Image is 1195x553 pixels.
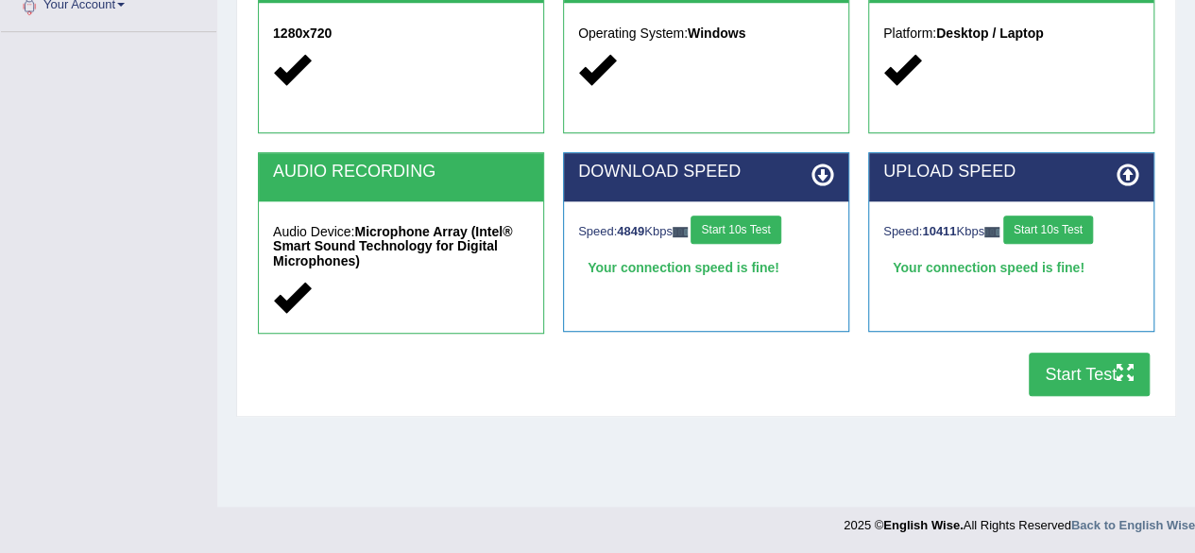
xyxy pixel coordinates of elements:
div: Speed: Kbps [883,216,1139,249]
strong: English Wise. [883,518,963,532]
strong: Microphone Array (Intel® Smart Sound Technology for Digital Microphones) [273,224,512,268]
img: ajax-loader-fb-connection.gif [984,227,999,237]
div: Speed: Kbps [578,216,834,249]
a: Back to English Wise [1071,518,1195,532]
h2: UPLOAD SPEED [883,163,1139,181]
div: Your connection speed is fine! [883,253,1139,282]
h2: DOWNLOAD SPEED [578,163,834,181]
h5: Operating System: [578,26,834,41]
strong: 4849 [617,224,644,238]
h5: Audio Device: [273,225,529,268]
button: Start 10s Test [691,216,780,244]
div: 2025 © All Rights Reserved [844,507,1195,534]
h5: Platform: [883,26,1139,41]
button: Start 10s Test [1003,216,1093,244]
strong: 10411 [922,224,956,238]
h2: AUDIO RECORDING [273,163,529,181]
div: Your connection speed is fine! [578,253,834,282]
strong: 1280x720 [273,26,332,41]
strong: Desktop / Laptop [936,26,1044,41]
button: Start Test [1029,353,1150,396]
img: ajax-loader-fb-connection.gif [673,227,688,237]
strong: Windows [688,26,745,41]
